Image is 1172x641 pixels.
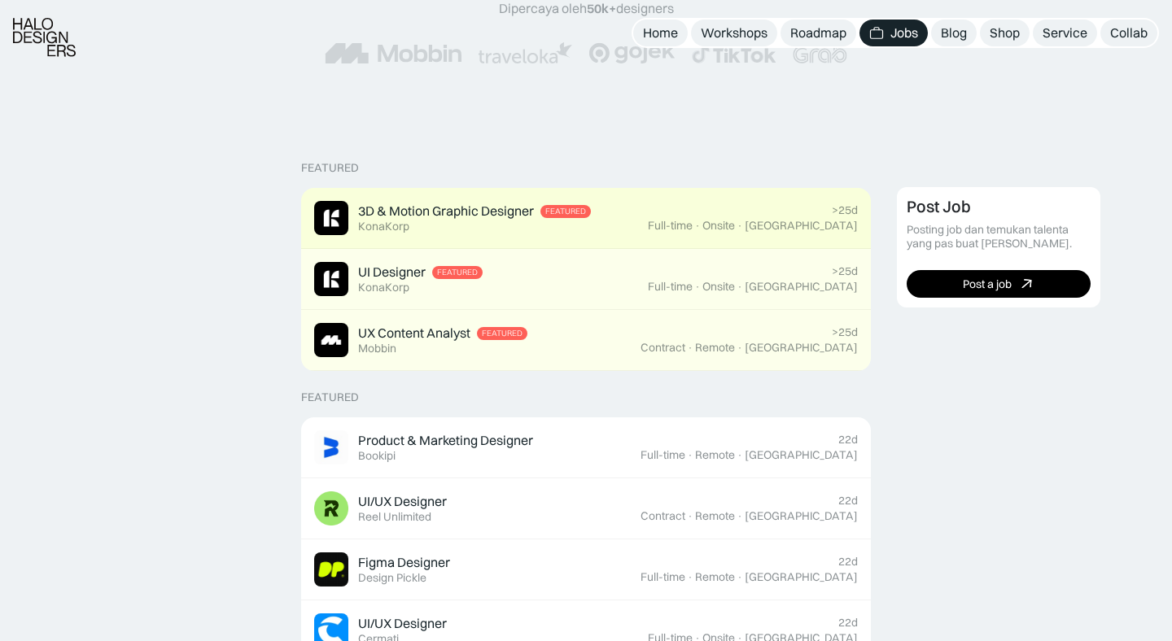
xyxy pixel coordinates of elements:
a: Job ImageProduct & Marketing DesignerBookipi22dFull-time·Remote·[GEOGRAPHIC_DATA] [301,417,871,478]
div: [GEOGRAPHIC_DATA] [745,280,858,294]
div: · [737,219,743,233]
img: Job Image [314,552,348,586]
div: Onsite [702,280,735,294]
div: 22d [838,555,858,569]
div: Contract [641,341,685,355]
a: Job ImageUI DesignerFeaturedKonaKorp>25dFull-time·Onsite·[GEOGRAPHIC_DATA] [301,249,871,310]
div: Design Pickle [358,571,426,585]
div: Jobs [890,24,918,41]
div: · [687,570,693,584]
div: · [737,509,743,523]
div: Reel Unlimited [358,510,431,524]
a: Post a job [907,270,1091,298]
div: Full-time [641,448,685,462]
div: · [694,280,701,294]
div: · [687,509,693,523]
div: >25d [832,325,858,339]
div: · [687,341,693,355]
div: Workshops [701,24,767,41]
div: Contract [641,509,685,523]
div: UI/UX Designer [358,615,447,632]
div: Posting job dan temukan talenta yang pas buat [PERSON_NAME]. [907,223,1091,251]
div: >25d [832,264,858,278]
a: Shop [980,20,1030,46]
div: [GEOGRAPHIC_DATA] [745,570,858,584]
div: [GEOGRAPHIC_DATA] [745,509,858,523]
div: UI Designer [358,264,426,281]
div: · [737,341,743,355]
div: 3D & Motion Graphic Designer [358,203,534,220]
a: Collab [1100,20,1157,46]
div: [GEOGRAPHIC_DATA] [745,341,858,355]
div: 22d [838,616,858,630]
div: UX Content Analyst [358,325,470,342]
div: Featured [545,207,586,216]
a: Jobs [859,20,928,46]
div: Mobbin [358,342,396,355]
div: Product & Marketing Designer [358,432,533,449]
img: Job Image [314,201,348,235]
a: Job ImageUI/UX DesignerReel Unlimited22dContract·Remote·[GEOGRAPHIC_DATA] [301,478,871,539]
div: Featured [301,161,359,175]
img: Job Image [314,323,348,357]
a: Home [633,20,688,46]
div: Full-time [648,280,693,294]
div: Remote [695,570,735,584]
div: Featured [437,268,478,277]
div: KonaKorp [358,281,409,294]
div: KonaKorp [358,220,409,233]
img: Job Image [314,430,348,464]
a: Roadmap [781,20,856,46]
div: Post Job [907,197,971,216]
div: UI/UX Designer [358,493,447,510]
a: Service [1033,20,1097,46]
div: · [737,280,743,294]
div: Remote [695,448,735,462]
div: Service [1043,24,1087,41]
div: Post a job [963,277,1012,291]
div: Figma Designer [358,554,450,571]
div: [GEOGRAPHIC_DATA] [745,448,858,462]
div: >25d [832,203,858,217]
div: Bookipi [358,449,396,463]
div: Full-time [648,219,693,233]
div: Remote [695,509,735,523]
a: Blog [931,20,977,46]
div: Full-time [641,570,685,584]
div: Roadmap [790,24,846,41]
div: [GEOGRAPHIC_DATA] [745,219,858,233]
a: Job Image3D & Motion Graphic DesignerFeaturedKonaKorp>25dFull-time·Onsite·[GEOGRAPHIC_DATA] [301,188,871,249]
div: · [737,570,743,584]
div: 22d [838,433,858,447]
div: · [737,448,743,462]
a: Workshops [691,20,777,46]
div: Featured [482,329,523,338]
div: Blog [941,24,967,41]
div: Collab [1110,24,1148,41]
div: Home [643,24,678,41]
img: Job Image [314,262,348,296]
div: 22d [838,494,858,508]
div: Featured [301,390,359,404]
a: Job ImageFigma DesignerDesign Pickle22dFull-time·Remote·[GEOGRAPHIC_DATA] [301,539,871,600]
img: Job Image [314,491,348,525]
div: Shop [990,24,1020,41]
div: · [687,448,693,462]
div: Remote [695,341,735,355]
a: Job ImageUX Content AnalystFeaturedMobbin>25dContract·Remote·[GEOGRAPHIC_DATA] [301,310,871,371]
div: Onsite [702,219,735,233]
div: · [694,219,701,233]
